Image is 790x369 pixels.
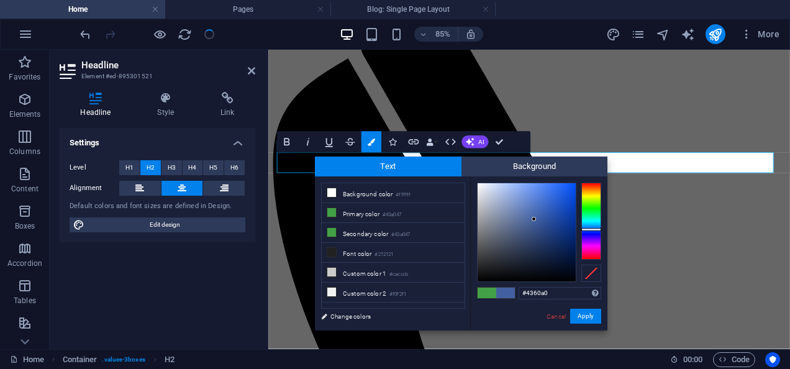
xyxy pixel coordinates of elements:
button: Strikethrough [340,132,360,153]
i: AI Writer [681,27,695,42]
span: Text [315,157,461,176]
li: Primary color [322,203,465,223]
li: Background color [322,183,465,203]
button: design [606,27,621,42]
button: More [735,24,784,44]
span: Code [719,352,750,367]
span: Click to select. Double-click to edit [165,352,175,367]
li: Secondary color [322,223,465,243]
h4: Pages [165,2,330,16]
p: Elements [9,109,41,119]
button: Underline (Ctrl+U) [319,132,339,153]
nav: breadcrumb [63,352,175,367]
span: H3 [168,160,176,175]
button: Link [404,132,424,153]
span: . values-3boxes [102,352,145,367]
p: Tables [14,296,36,306]
i: On resize automatically adjust zoom level to fit chosen device. [465,29,476,40]
button: 85% [414,27,458,42]
button: Usercentrics [765,352,780,367]
button: Data Bindings [425,132,440,153]
li: Custom color 2 [322,283,465,303]
a: Click to cancel selection. Double-click to open Pages [10,352,44,367]
button: undo [78,27,93,42]
button: Confirm (Ctrl+⏎) [489,132,509,153]
span: H4 [188,160,196,175]
button: AI [461,135,488,148]
p: Boxes [15,221,35,231]
h6: 85% [433,27,453,42]
i: Reload page [178,27,192,42]
button: Apply [570,309,601,324]
p: Features [10,333,40,343]
span: H1 [125,160,134,175]
span: AI [478,139,484,145]
li: Font color [322,243,465,263]
i: Undo: Edit headline (Ctrl+Z) [78,27,93,42]
h3: Element #ed-895301521 [81,71,230,82]
small: #cacccb [389,270,408,279]
div: Default colors and font sizes are defined in Design. [70,201,245,212]
span: #4360a0 [496,288,515,298]
a: Cancel [545,312,567,321]
span: #43a047 [478,288,496,298]
small: #43a047 [383,211,401,219]
h4: Settings [60,128,255,150]
span: : [692,355,694,364]
button: Bold (Ctrl+B) [277,132,297,153]
button: H1 [119,160,140,175]
button: navigator [656,27,671,42]
button: H5 [203,160,224,175]
small: #ffffff [396,191,411,199]
small: #f0f2f1 [389,290,406,299]
button: pages [631,27,646,42]
span: Edit design [88,217,242,232]
span: More [740,28,779,40]
button: Colors [361,132,381,153]
button: Edit design [70,217,245,232]
p: Columns [9,147,40,157]
span: Background [461,157,608,176]
li: Custom color 1 [322,263,465,283]
label: Alignment [70,181,119,196]
button: H6 [224,160,245,175]
i: Pages (Ctrl+Alt+S) [631,27,645,42]
button: HTML [440,132,460,153]
span: 00 00 [683,352,702,367]
div: Clear Color Selection [581,265,601,282]
small: #212121 [375,250,393,259]
h4: Headline [60,92,137,118]
button: H2 [140,160,161,175]
button: Code [713,352,755,367]
button: H3 [161,160,182,175]
h2: Headline [81,60,255,71]
p: Favorites [9,72,40,82]
p: Content [11,184,39,194]
h4: Blog: Single Page Layout [330,2,496,16]
span: H6 [230,160,238,175]
i: Publish [708,27,722,42]
h4: Style [137,92,200,118]
h4: Link [200,92,255,118]
span: H5 [209,160,217,175]
button: Icons [383,132,402,153]
span: H2 [147,160,155,175]
i: Design (Ctrl+Alt+Y) [606,27,620,42]
button: text_generator [681,27,696,42]
button: Italic (Ctrl+I) [298,132,318,153]
button: H4 [183,160,203,175]
span: Click to select. Double-click to edit [63,352,98,367]
small: #43a047 [391,230,410,239]
p: Accordion [7,258,42,268]
button: publish [706,24,725,44]
a: Change colors [315,309,459,324]
button: reload [177,27,192,42]
label: Level [70,160,119,175]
